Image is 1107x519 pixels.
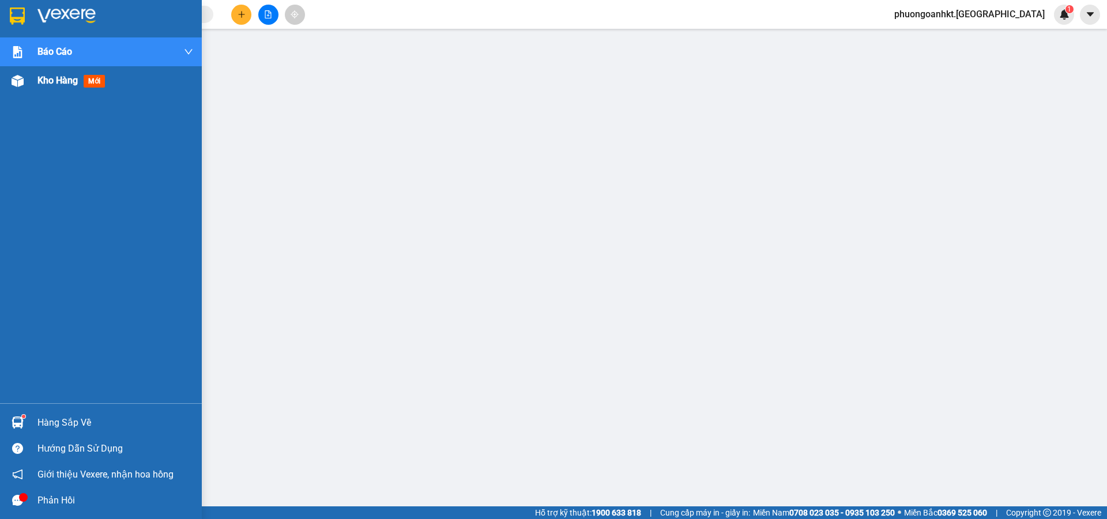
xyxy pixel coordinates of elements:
[291,10,299,18] span: aim
[1043,509,1051,517] span: copyright
[996,506,997,519] span: |
[12,443,23,454] span: question-circle
[285,5,305,25] button: aim
[10,7,25,25] img: logo-vxr
[885,7,1054,21] span: phuongoanhkt.[GEOGRAPHIC_DATA]
[238,10,246,18] span: plus
[1085,9,1095,20] span: caret-down
[1067,5,1071,13] span: 1
[1059,9,1070,20] img: icon-new-feature
[37,75,78,86] span: Kho hàng
[231,5,251,25] button: plus
[1065,5,1074,13] sup: 1
[12,75,24,87] img: warehouse-icon
[37,44,72,59] span: Báo cáo
[12,46,24,58] img: solution-icon
[37,414,193,431] div: Hàng sắp về
[898,510,901,515] span: ⚪️
[650,506,652,519] span: |
[12,469,23,480] span: notification
[84,75,105,88] span: mới
[660,506,750,519] span: Cung cấp máy in - giấy in:
[1080,5,1100,25] button: caret-down
[184,47,193,56] span: down
[37,467,174,482] span: Giới thiệu Vexere, nhận hoa hồng
[12,416,24,429] img: warehouse-icon
[592,508,641,517] strong: 1900 633 818
[535,506,641,519] span: Hỗ trợ kỹ thuật:
[753,506,895,519] span: Miền Nam
[904,506,987,519] span: Miền Bắc
[258,5,278,25] button: file-add
[264,10,272,18] span: file-add
[789,508,895,517] strong: 0708 023 035 - 0935 103 250
[37,492,193,509] div: Phản hồi
[12,495,23,506] span: message
[37,440,193,457] div: Hướng dẫn sử dụng
[937,508,987,517] strong: 0369 525 060
[22,415,25,418] sup: 1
